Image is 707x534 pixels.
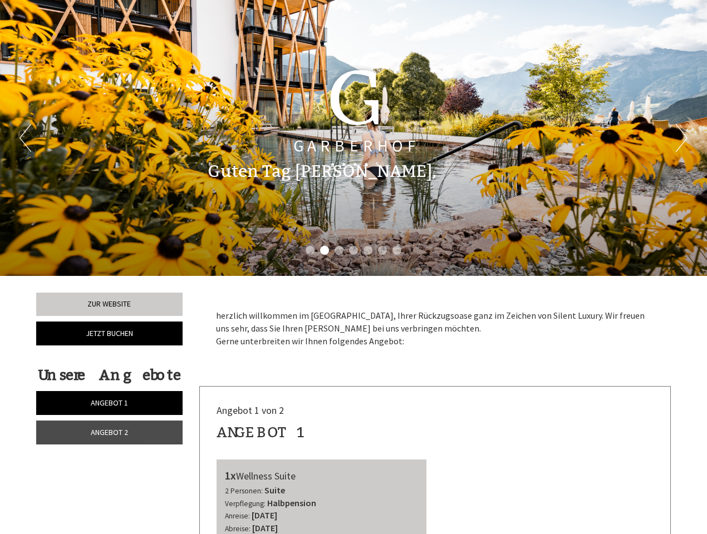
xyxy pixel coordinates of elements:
b: [DATE] [252,522,278,533]
p: herzlich willkommen im [GEOGRAPHIC_DATA], Ihrer Rückzugsoase ganz im Zeichen von Silent Luxury. W... [216,309,655,348]
span: Angebot 2 [91,427,128,437]
b: 1x [225,468,236,482]
button: Previous [19,124,31,152]
div: Wellness Suite [225,468,419,484]
a: Jetzt buchen [36,322,183,345]
div: Angebot 1 [217,422,306,443]
small: 2 Personen: [225,486,263,496]
h1: Guten Tag [PERSON_NAME], [208,162,436,181]
b: Suite [264,484,285,496]
span: Angebot 1 [91,398,128,408]
b: Halbpension [267,497,316,508]
small: Verpflegung: [225,499,266,508]
div: Unsere Angebote [36,365,183,385]
small: Anreise: [225,511,250,521]
button: Next [676,124,688,152]
small: Abreise: [225,524,251,533]
span: Angebot 1 von 2 [217,404,284,417]
a: Zur Website [36,293,183,316]
b: [DATE] [252,510,277,521]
